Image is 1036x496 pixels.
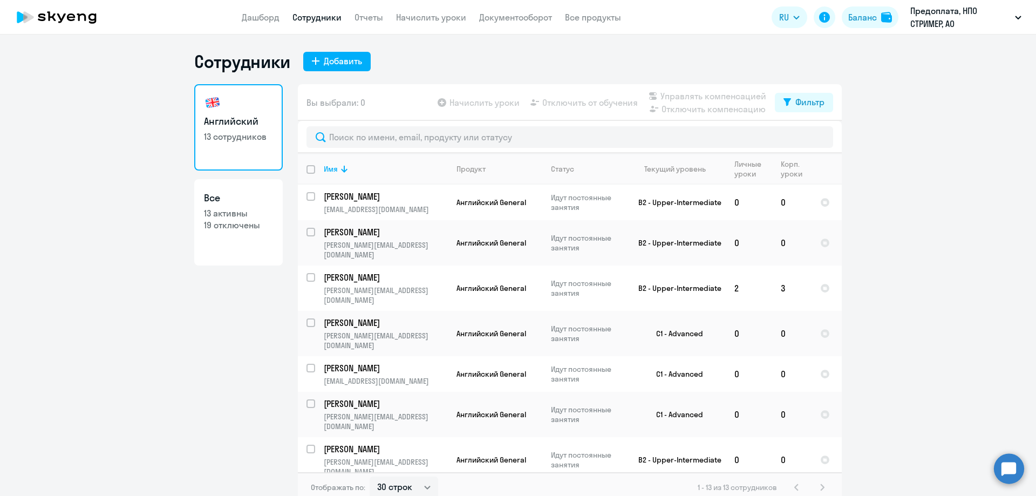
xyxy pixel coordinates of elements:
td: 0 [726,437,772,483]
p: Идут постоянные занятия [551,278,625,298]
td: 0 [772,392,812,437]
button: Предоплата, НПО СТРИМЕР, АО [905,4,1027,30]
p: Идут постоянные занятия [551,233,625,253]
div: Добавить [324,55,362,67]
td: 0 [726,185,772,220]
span: Английский General [456,198,526,207]
a: [PERSON_NAME] [324,271,447,283]
td: 0 [726,392,772,437]
a: Начислить уроки [396,12,466,23]
span: Английский General [456,238,526,248]
td: 2 [726,266,772,311]
td: 0 [772,356,812,392]
a: [PERSON_NAME] [324,317,447,329]
a: [PERSON_NAME] [324,398,447,410]
p: 13 сотрудников [204,131,273,142]
p: [PERSON_NAME] [324,226,446,238]
span: Английский General [456,369,526,379]
p: [EMAIL_ADDRESS][DOMAIN_NAME] [324,376,447,386]
p: [PERSON_NAME][EMAIL_ADDRESS][DOMAIN_NAME] [324,240,447,260]
a: Английский13 сотрудников [194,84,283,171]
p: Идут постоянные занятия [551,364,625,384]
span: Английский General [456,329,526,338]
p: [PERSON_NAME] [324,271,446,283]
p: Идут постоянные занятия [551,450,625,470]
button: RU [772,6,807,28]
p: [EMAIL_ADDRESS][DOMAIN_NAME] [324,205,447,214]
td: 0 [772,220,812,266]
p: Идут постоянные занятия [551,193,625,212]
div: Текущий уровень [634,164,725,174]
div: Корп. уроки [781,159,804,179]
div: Продукт [456,164,486,174]
div: Фильтр [795,96,824,108]
div: Текущий уровень [644,164,706,174]
h3: Все [204,191,273,205]
a: Дашборд [242,12,280,23]
button: Балансbalance [842,6,898,28]
p: [PERSON_NAME][EMAIL_ADDRESS][DOMAIN_NAME] [324,286,447,305]
div: Личные уроки [734,159,765,179]
p: [PERSON_NAME] [324,443,446,455]
a: Отчеты [355,12,383,23]
p: Идут постоянные занятия [551,324,625,343]
h3: Английский [204,114,273,128]
td: B2 - Upper-Intermediate [625,266,726,311]
td: 0 [726,356,772,392]
div: Корп. уроки [781,159,811,179]
td: B2 - Upper-Intermediate [625,220,726,266]
td: B2 - Upper-Intermediate [625,185,726,220]
a: [PERSON_NAME] [324,191,447,202]
div: Продукт [456,164,542,174]
div: Статус [551,164,625,174]
td: C1 - Advanced [625,392,726,437]
p: Идут постоянные занятия [551,405,625,424]
span: Английский General [456,455,526,465]
p: 13 активны [204,207,273,219]
img: balance [881,12,892,23]
td: 3 [772,266,812,311]
td: 0 [772,185,812,220]
a: [PERSON_NAME] [324,226,447,238]
input: Поиск по имени, email, продукту или статусу [306,126,833,148]
span: Английский General [456,283,526,293]
div: Имя [324,164,338,174]
a: Все13 активны19 отключены [194,179,283,266]
p: [PERSON_NAME][EMAIL_ADDRESS][DOMAIN_NAME] [324,412,447,431]
p: [PERSON_NAME] [324,398,446,410]
p: [PERSON_NAME] [324,317,446,329]
div: Личные уроки [734,159,772,179]
p: [PERSON_NAME][EMAIL_ADDRESS][DOMAIN_NAME] [324,331,447,350]
p: [PERSON_NAME][EMAIL_ADDRESS][DOMAIN_NAME] [324,457,447,477]
span: Английский General [456,410,526,419]
span: 1 - 13 из 13 сотрудников [698,483,777,492]
span: Вы выбрали: 0 [306,96,365,109]
a: Документооборот [479,12,552,23]
td: 0 [772,311,812,356]
a: [PERSON_NAME] [324,362,447,374]
img: english [204,94,221,111]
td: 0 [726,220,772,266]
td: 0 [772,437,812,483]
a: [PERSON_NAME] [324,443,447,455]
td: C1 - Advanced [625,311,726,356]
div: Имя [324,164,447,174]
p: [PERSON_NAME] [324,362,446,374]
p: 19 отключены [204,219,273,231]
span: Отображать по: [311,483,365,492]
button: Фильтр [775,93,833,112]
td: B2 - Upper-Intermediate [625,437,726,483]
a: Сотрудники [292,12,342,23]
h1: Сотрудники [194,51,290,72]
span: RU [779,11,789,24]
p: [PERSON_NAME] [324,191,446,202]
td: 0 [726,311,772,356]
div: Баланс [848,11,877,24]
td: C1 - Advanced [625,356,726,392]
p: Предоплата, НПО СТРИМЕР, АО [910,4,1011,30]
a: Все продукты [565,12,621,23]
button: Добавить [303,52,371,71]
div: Статус [551,164,574,174]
